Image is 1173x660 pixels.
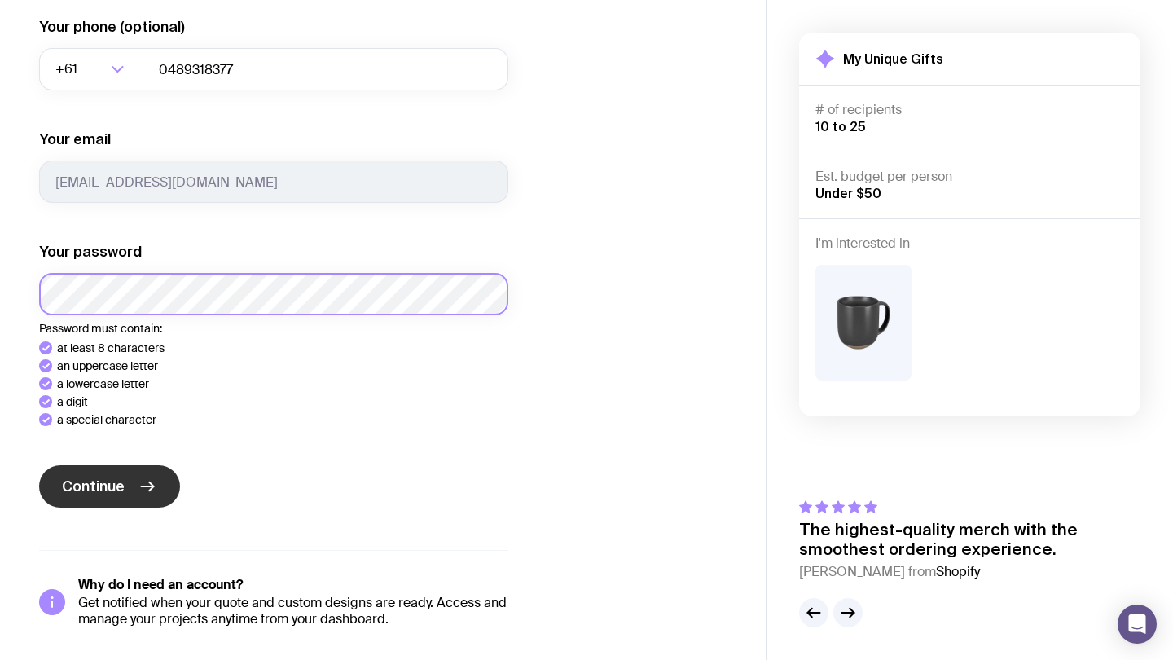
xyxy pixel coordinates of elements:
span: +61 [55,48,81,90]
p: a lowercase letter [57,377,149,390]
h5: Why do I need an account? [78,577,508,593]
h4: Est. budget per person [815,169,1124,185]
p: The highest-quality merch with the smoothest ordering experience. [799,520,1140,559]
label: Your email [39,130,111,149]
input: you@email.com [39,161,508,203]
span: Continue [62,477,125,496]
p: an uppercase letter [57,359,158,372]
label: Your phone (optional) [39,17,185,37]
cite: [PERSON_NAME] from [799,562,1140,582]
h4: # of recipients [815,102,1124,118]
input: Search for option [81,48,106,90]
span: Under $50 [815,186,881,200]
div: Search for option [39,48,143,90]
span: Shopify [936,563,980,580]
p: Password must contain: [39,322,508,335]
h4: I'm interested in [815,235,1124,252]
button: Continue [39,465,180,508]
p: a special character [57,413,156,426]
p: Get notified when your quote and custom designs are ready. Access and manage your projects anytim... [78,595,508,627]
span: 10 to 25 [815,119,866,134]
div: Open Intercom Messenger [1118,605,1157,644]
p: at least 8 characters [57,341,165,354]
input: 0400123456 [143,48,508,90]
label: Your password [39,242,142,262]
p: a digit [57,395,88,408]
h2: My Unique Gifts [843,51,943,67]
